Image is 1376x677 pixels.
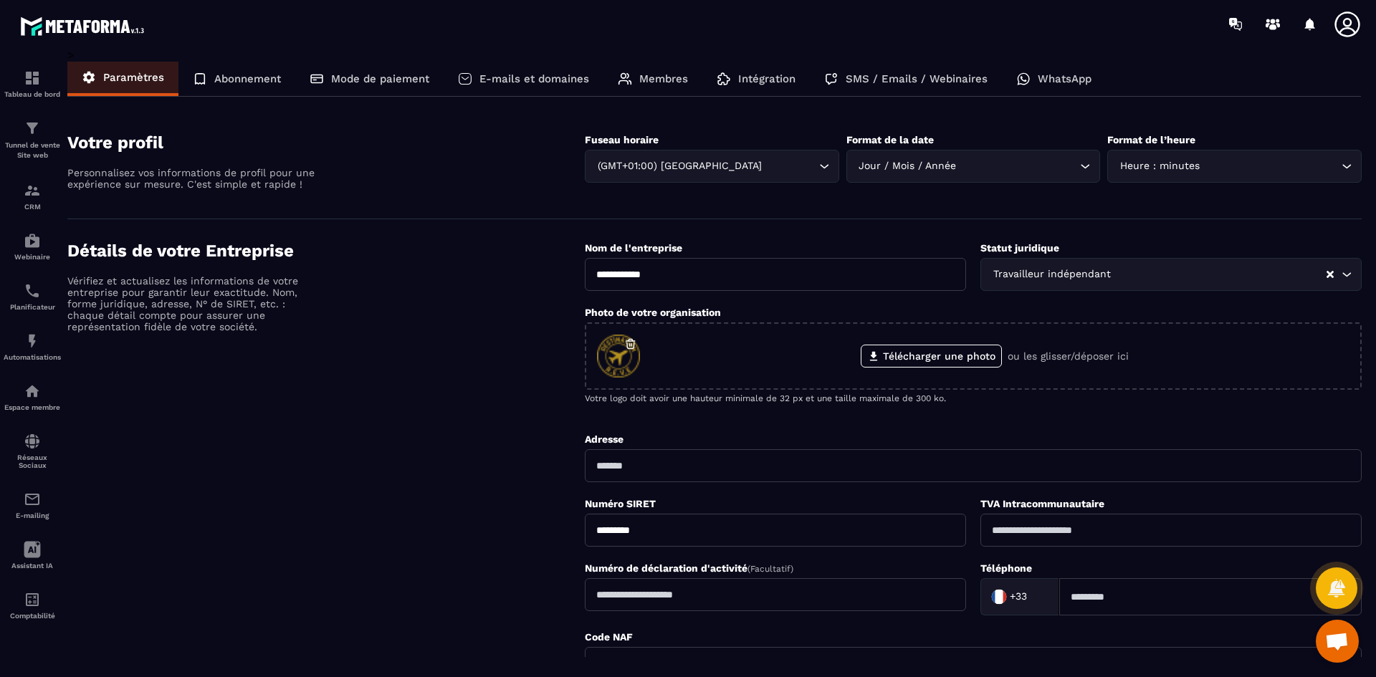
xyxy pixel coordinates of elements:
label: Photo de votre organisation [585,307,721,318]
p: Comptabilité [4,612,61,620]
span: Travailleur indépendant [990,267,1114,282]
span: +33 [1010,590,1027,604]
span: Jour / Mois / Année [856,158,960,174]
input: Search for option [1114,267,1325,282]
img: automations [24,332,41,350]
a: schedulerschedulerPlanificateur [4,272,61,322]
p: CRM [4,203,61,211]
img: automations [24,232,41,249]
p: Mode de paiement [331,72,429,85]
p: Planificateur [4,303,61,311]
span: (GMT+01:00) [GEOGRAPHIC_DATA] [594,158,765,174]
a: automationsautomationsEspace membre [4,372,61,422]
span: (Facultatif) [747,564,793,574]
img: formation [24,69,41,87]
label: Numéro de déclaration d'activité [585,562,793,574]
p: Automatisations [4,353,61,361]
img: social-network [24,433,41,450]
h4: Votre profil [67,133,585,153]
img: formation [24,182,41,199]
img: logo [20,13,149,39]
p: Abonnement [214,72,281,85]
p: Tunnel de vente Site web [4,140,61,160]
p: SMS / Emails / Webinaires [846,72,988,85]
label: Nom de l'entreprise [585,242,682,254]
p: Réseaux Sociaux [4,453,61,469]
p: Personnalisez vos informations de profil pour une expérience sur mesure. C'est simple et rapide ! [67,167,318,190]
label: TVA Intracommunautaire [980,498,1104,509]
a: Assistant IA [4,530,61,580]
p: Espace membre [4,403,61,411]
div: Search for option [980,258,1362,291]
input: Search for option [1030,586,1044,608]
img: scheduler [24,282,41,299]
p: Vérifiez et actualisez les informations de votre entreprise pour garantir leur exactitude. Nom, f... [67,275,318,332]
h4: Détails de votre Entreprise [67,241,585,261]
p: Paramètres [103,71,164,84]
label: Format de la date [846,134,934,145]
button: Clear Selected [1327,269,1334,280]
div: Search for option [1107,150,1362,183]
input: Search for option [960,158,1077,174]
a: accountantaccountantComptabilité [4,580,61,630]
label: Adresse [585,433,623,445]
p: Intégration [738,72,795,85]
p: Assistant IA [4,562,61,570]
div: Search for option [846,150,1101,183]
p: WhatsApp [1038,72,1091,85]
img: email [24,491,41,508]
label: Code NAF [585,631,633,643]
div: Ouvrir le chat [1316,620,1359,663]
p: Webinaire [4,253,61,261]
img: accountant [24,591,41,608]
label: Téléphone [980,562,1032,574]
p: E-mailing [4,512,61,519]
p: E-mails et domaines [479,72,589,85]
label: Télécharger une photo [861,345,1002,368]
img: Country Flag [985,582,1013,611]
a: formationformationCRM [4,171,61,221]
input: Search for option [765,158,816,174]
label: Statut juridique [980,242,1059,254]
div: Search for option [980,578,1059,615]
a: automationsautomationsWebinaire [4,221,61,272]
label: Numéro SIRET [585,498,656,509]
a: automationsautomationsAutomatisations [4,322,61,372]
a: emailemailE-mailing [4,480,61,530]
a: formationformationTunnel de vente Site web [4,109,61,171]
p: ou les glisser/déposer ici [1008,350,1129,362]
a: formationformationTableau de bord [4,59,61,109]
p: Votre logo doit avoir une hauteur minimale de 32 px et une taille maximale de 300 ko. [585,393,1362,403]
p: Tableau de bord [4,90,61,98]
label: Fuseau horaire [585,134,659,145]
img: formation [24,120,41,137]
img: automations [24,383,41,400]
span: Heure : minutes [1117,158,1203,174]
a: social-networksocial-networkRéseaux Sociaux [4,422,61,480]
p: Membres [639,72,688,85]
div: Search for option [585,150,839,183]
input: Search for option [1203,158,1338,174]
label: Format de l’heure [1107,134,1195,145]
